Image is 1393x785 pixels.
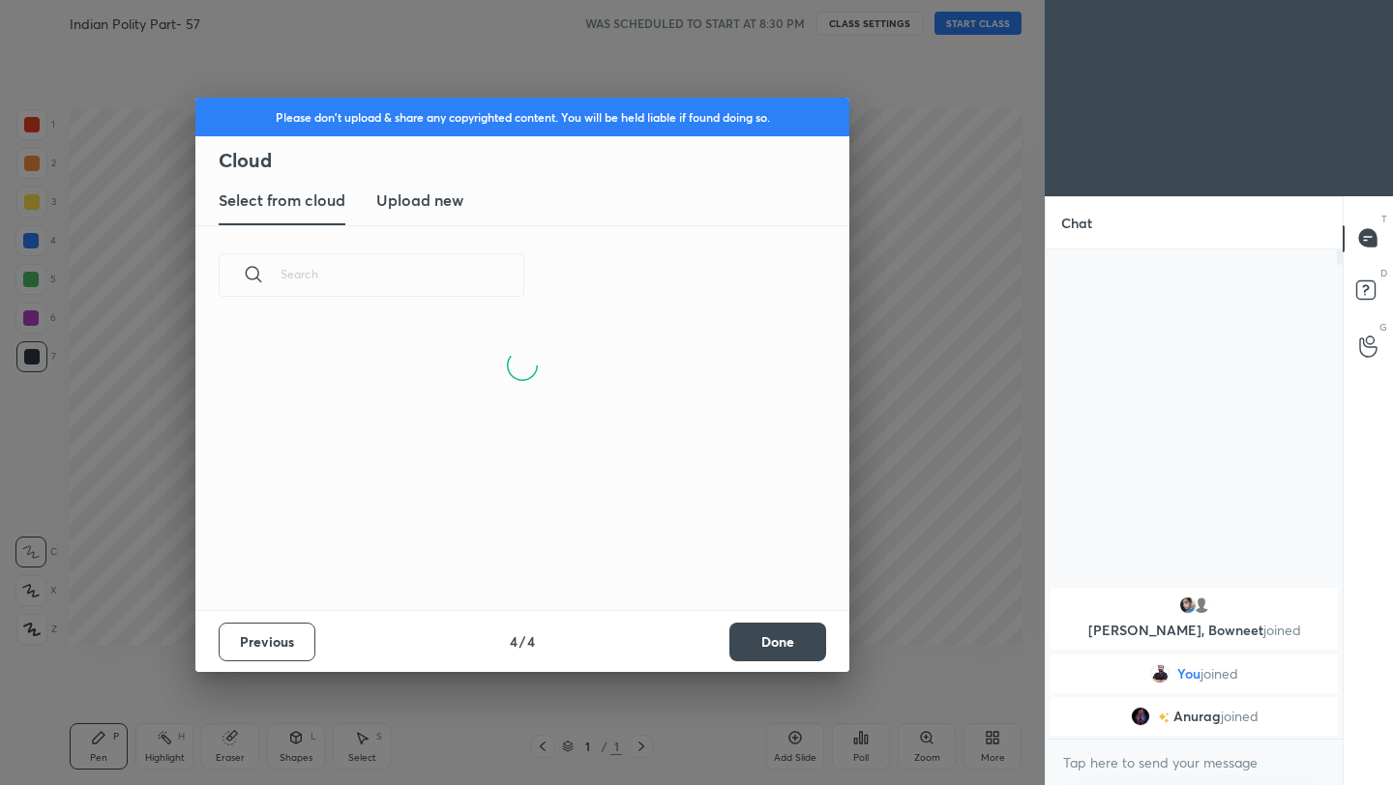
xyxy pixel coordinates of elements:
[510,631,518,652] h4: 4
[1131,707,1150,726] img: fc9e10489bff4e058060440591ca0fbc.jpg
[1380,266,1387,280] p: D
[219,148,849,173] h2: Cloud
[1192,596,1211,615] img: default.png
[1381,212,1387,226] p: T
[729,623,826,661] button: Done
[519,631,525,652] h4: /
[1177,666,1200,682] span: You
[1178,596,1198,615] img: 3
[1158,712,1170,722] img: no-rating-badge.077c3623.svg
[219,623,315,661] button: Previous
[1046,584,1343,740] div: grid
[527,631,535,652] h4: 4
[1379,320,1387,334] p: G
[195,98,849,136] div: Please don't upload & share any copyrighted content. You will be held liable if found doing so.
[1263,621,1301,639] span: joined
[1173,709,1221,724] span: Anurag
[376,189,463,212] h3: Upload new
[219,189,345,212] h3: Select from cloud
[1221,709,1259,724] span: joined
[1062,623,1326,638] p: [PERSON_NAME], Bowneet
[1150,664,1170,683] img: 2e1776e2a17a458f8f2ae63657c11f57.jpg
[1046,197,1108,248] p: Chat
[281,233,524,315] input: Search
[1200,666,1238,682] span: joined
